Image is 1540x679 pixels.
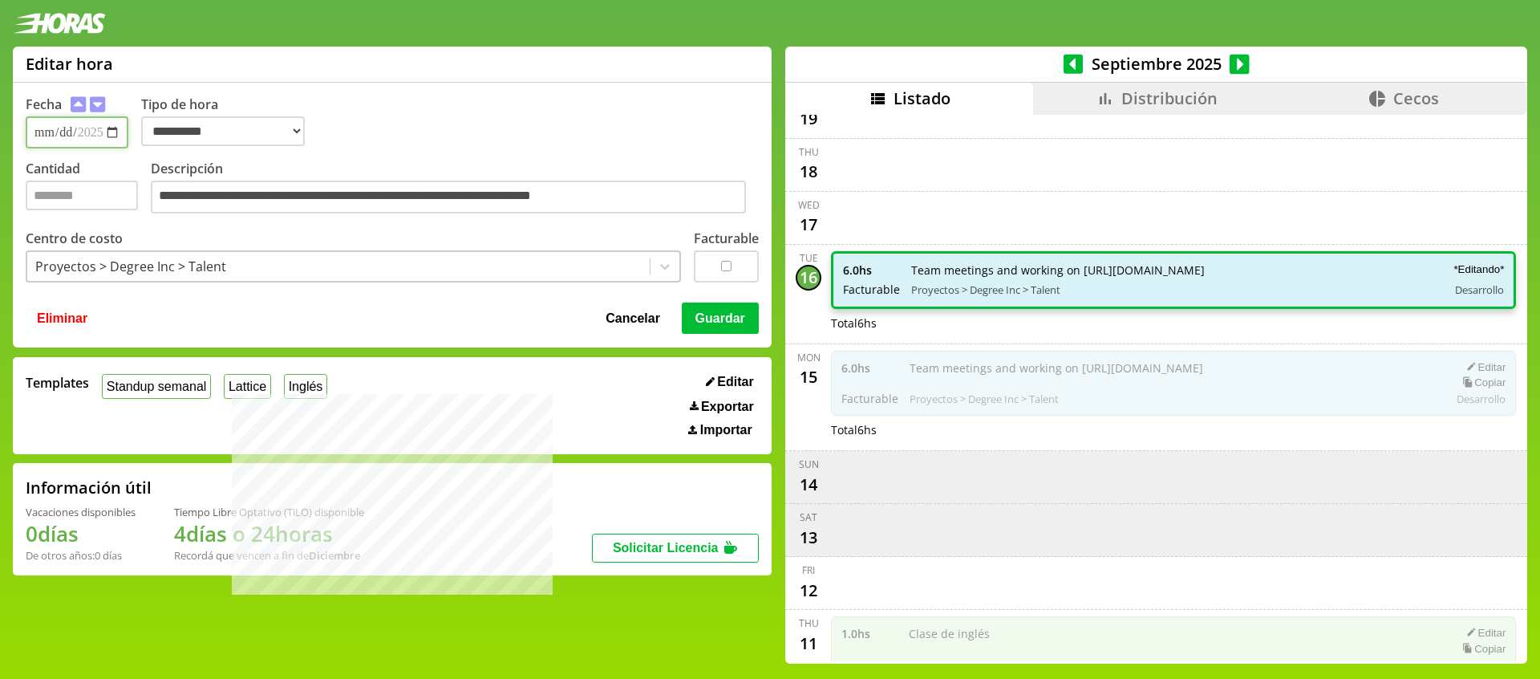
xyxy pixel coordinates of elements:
button: Editar [701,374,759,390]
textarea: Descripción [151,181,746,214]
h1: 0 días [26,519,136,548]
div: Thu [799,616,819,630]
div: 14 [796,471,821,497]
div: 17 [796,212,821,238]
label: Cantidad [26,160,151,218]
h2: Información útil [26,477,152,498]
h1: 4 días o 24 horas [174,519,364,548]
span: Distribución [1121,87,1218,109]
div: scrollable content [785,115,1527,661]
div: 11 [796,630,821,656]
span: Solicitar Licencia [613,541,719,555]
span: Importar [700,423,752,437]
span: Templates [26,374,89,392]
div: Total 6 hs [831,422,1516,437]
div: De otros años: 0 días [26,548,136,563]
span: Cecos [1393,87,1439,109]
div: Tiempo Libre Optativo (TiLO) disponible [174,505,364,519]
div: 12 [796,577,821,603]
div: Recordá que vencen a fin de [174,548,364,563]
div: Tue [800,251,818,265]
div: 19 [796,106,821,132]
div: 18 [796,159,821,185]
div: 15 [796,364,821,390]
div: Wed [798,198,820,212]
div: Mon [797,351,821,364]
div: Sun [799,457,819,471]
label: Facturable [694,230,759,247]
span: Septiembre 2025 [1083,53,1230,75]
div: Sat [800,510,817,524]
div: Fri [802,563,815,577]
input: Cantidad [26,181,138,210]
label: Descripción [151,160,759,218]
label: Tipo de hora [141,96,318,148]
button: Standup semanal [102,374,211,399]
button: Eliminar [32,303,92,333]
div: Proyectos > Degree Inc > Talent [35,258,226,275]
select: Tipo de hora [141,116,305,146]
button: Inglés [284,374,327,399]
button: Cancelar [601,303,665,333]
div: 16 [796,265,821,291]
button: Exportar [685,399,759,415]
div: Vacaciones disponibles [26,505,136,519]
div: 13 [796,524,821,550]
span: Editar [717,375,753,389]
img: logotipo [13,13,106,34]
b: Diciembre [309,548,360,563]
span: Exportar [701,400,754,414]
button: Lattice [224,374,271,399]
h1: Editar hora [26,53,113,75]
button: Solicitar Licencia [592,534,759,563]
label: Fecha [26,96,62,113]
button: Guardar [682,303,759,333]
span: Listado [894,87,950,109]
div: Thu [799,145,819,159]
div: Total 6 hs [831,315,1516,331]
label: Centro de costo [26,230,123,247]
